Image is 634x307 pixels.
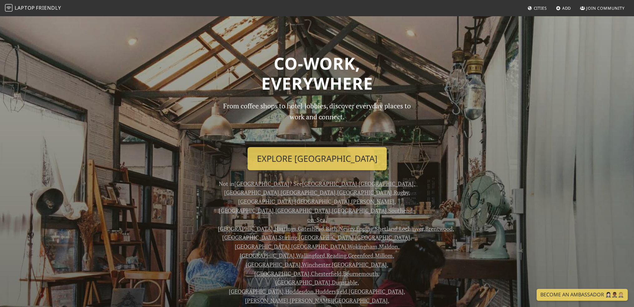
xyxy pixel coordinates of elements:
[234,180,289,187] a: [GEOGRAPHIC_DATA]
[275,207,330,214] a: [GEOGRAPHIC_DATA]
[115,53,519,93] h1: Co-work, Everywhere
[337,189,392,196] a: [GEOGRAPHIC_DATA]
[248,147,387,170] a: Explore [GEOGRAPHIC_DATA]
[332,261,387,268] a: [GEOGRAPHIC_DATA]
[296,252,325,259] a: Wallingford
[349,288,404,295] a: [GEOGRAPHIC_DATA]
[219,207,274,214] a: [GEOGRAPHIC_DATA]
[355,234,410,241] a: [GEOGRAPHIC_DATA]
[235,243,290,250] a: [GEOGRAPHIC_DATA]
[394,189,409,196] a: Rugby
[379,243,398,250] a: Maldon
[348,252,373,259] a: Greenford
[5,4,12,12] img: LaptopFriendly
[290,297,388,304] a: [PERSON_NAME][GEOGRAPHIC_DATA]
[238,198,293,205] a: [GEOGRAPHIC_DATA]
[332,207,387,214] a: [GEOGRAPHIC_DATA]
[299,234,354,241] a: [GEOGRAPHIC_DATA]
[15,4,35,11] span: Laptop
[327,252,346,259] a: Reading
[399,225,424,232] a: Lochinver
[254,270,309,277] a: [GEOGRAPHIC_DATA]
[375,252,393,259] a: Millom
[534,5,547,11] span: Cities
[553,2,574,14] a: Add
[218,101,416,142] p: From coffee shops to hotel lobbies, discover everyday places to work and connect.
[307,207,415,223] a: Southend-on-Sea
[240,252,295,259] a: [GEOGRAPHIC_DATA]
[525,2,549,14] a: Cities
[375,225,397,232] a: Shetland
[359,180,414,187] a: [GEOGRAPHIC_DATA]
[5,3,61,14] a: LaptopFriendly LaptopFriendly
[425,225,453,232] a: Brentwood
[222,234,277,241] a: [GEOGRAPHIC_DATA]
[295,198,350,205] a: [GEOGRAPHIC_DATA]
[36,4,61,11] span: Friendly
[577,2,627,14] a: Join Community
[279,234,297,241] a: Stirling
[311,270,342,277] a: Chesterfield
[326,225,337,232] a: Bath
[281,189,336,196] a: [GEOGRAPHIC_DATA]
[246,261,301,268] a: [GEOGRAPHIC_DATA]
[315,288,347,295] a: Huddersfield
[302,261,330,268] a: Winchester
[245,297,288,304] a: [PERSON_NAME]
[562,5,571,11] span: Add
[586,5,625,11] span: Join Community
[347,243,377,250] a: Wokingham
[285,288,314,295] a: Hoddesdon
[356,225,373,232] a: Epping
[218,225,273,232] a: [GEOGRAPHIC_DATA]
[537,289,628,301] a: Become an Ambassador 🤵🏻‍♀️🤵🏾‍♂️🤵🏼‍♀️
[332,279,357,286] a: Dunstable
[275,279,330,286] a: [GEOGRAPHIC_DATA]
[298,225,324,232] a: Gateshead
[291,243,346,250] a: [GEOGRAPHIC_DATA]
[339,225,355,232] a: Newry
[302,180,357,187] a: [GEOGRAPHIC_DATA]
[229,288,284,295] a: [GEOGRAPHIC_DATA]
[343,270,378,277] a: Bournemouth
[351,198,394,205] a: [PERSON_NAME]
[224,189,279,196] a: [GEOGRAPHIC_DATA]
[274,225,296,232] a: Hastings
